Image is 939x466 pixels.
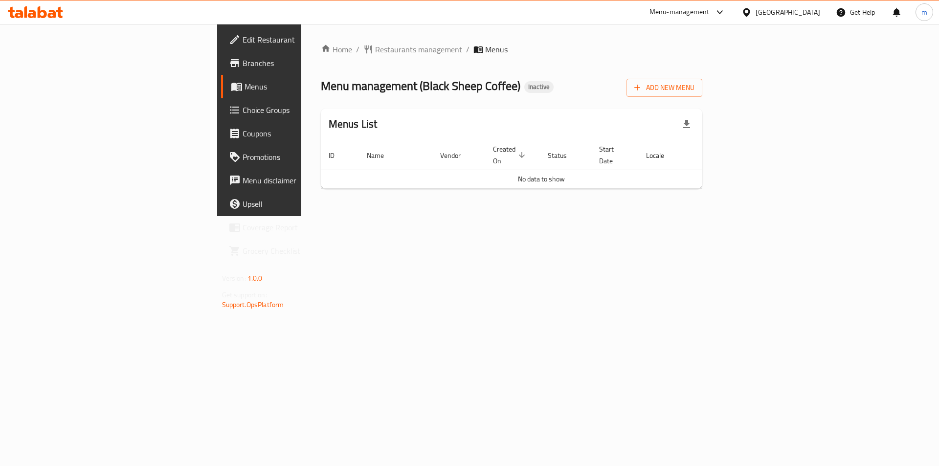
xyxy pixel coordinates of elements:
[245,81,366,92] span: Menus
[243,245,366,257] span: Grocery Checklist
[243,34,366,45] span: Edit Restaurant
[221,239,374,263] a: Grocery Checklist
[363,44,462,55] a: Restaurants management
[493,143,528,167] span: Created On
[222,288,267,301] span: Get support on:
[375,44,462,55] span: Restaurants management
[247,272,263,285] span: 1.0.0
[634,82,694,94] span: Add New Menu
[689,140,762,170] th: Actions
[243,128,366,139] span: Coupons
[524,83,554,91] span: Inactive
[485,44,508,55] span: Menus
[221,51,374,75] a: Branches
[221,216,374,239] a: Coverage Report
[548,150,580,161] span: Status
[646,150,677,161] span: Locale
[221,192,374,216] a: Upsell
[243,104,366,116] span: Choice Groups
[221,169,374,192] a: Menu disclaimer
[321,44,703,55] nav: breadcrumb
[466,44,469,55] li: /
[243,175,366,186] span: Menu disclaimer
[221,98,374,122] a: Choice Groups
[756,7,820,18] div: [GEOGRAPHIC_DATA]
[921,7,927,18] span: m
[221,145,374,169] a: Promotions
[243,151,366,163] span: Promotions
[243,57,366,69] span: Branches
[649,6,710,18] div: Menu-management
[221,122,374,145] a: Coupons
[222,298,284,311] a: Support.OpsPlatform
[329,117,378,132] h2: Menus List
[243,222,366,233] span: Coverage Report
[524,81,554,93] div: Inactive
[321,140,762,189] table: enhanced table
[222,272,246,285] span: Version:
[243,198,366,210] span: Upsell
[518,173,565,185] span: No data to show
[675,112,698,136] div: Export file
[221,75,374,98] a: Menus
[599,143,626,167] span: Start Date
[329,150,347,161] span: ID
[626,79,702,97] button: Add New Menu
[440,150,473,161] span: Vendor
[221,28,374,51] a: Edit Restaurant
[367,150,397,161] span: Name
[321,75,520,97] span: Menu management ( Black Sheep Coffee )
